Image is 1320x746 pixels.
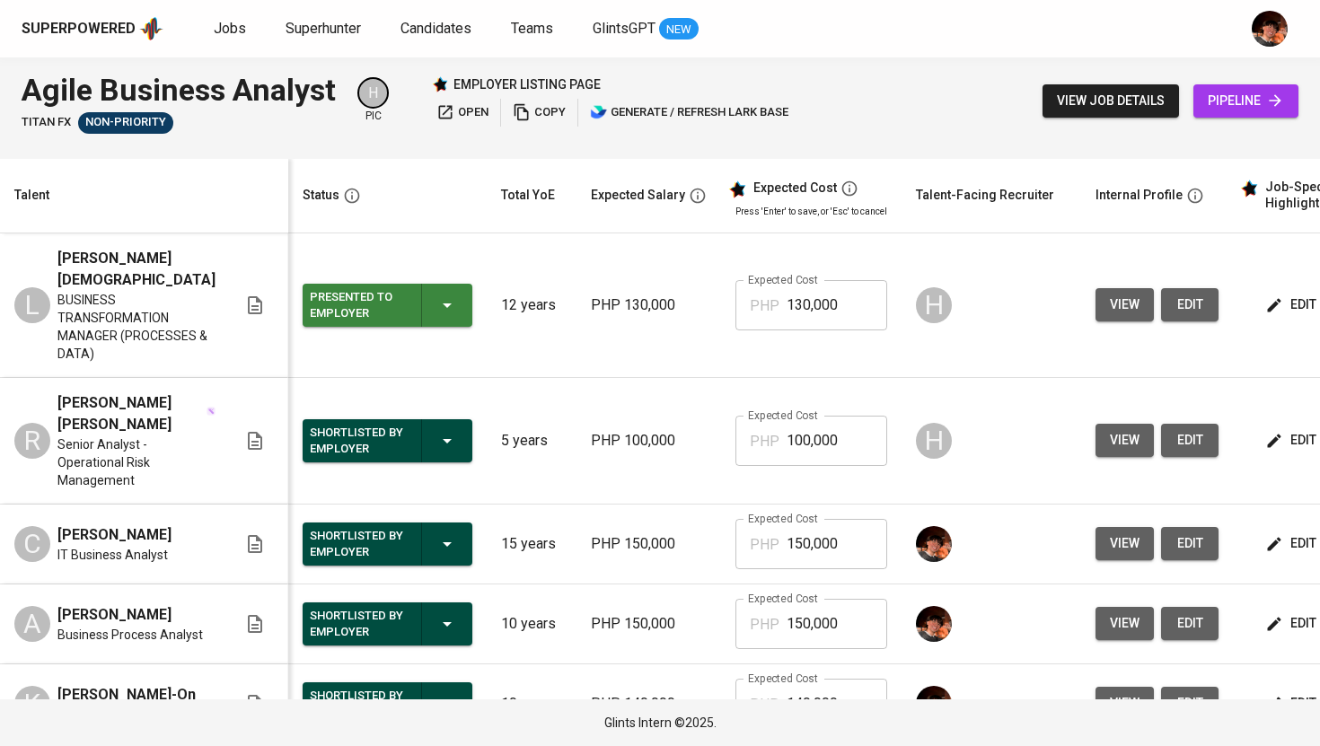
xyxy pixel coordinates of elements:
p: PHP [750,295,779,317]
span: [PERSON_NAME] [57,524,172,546]
span: Business Process Analyst [57,626,203,644]
div: Agile Business Analyst [22,68,336,112]
span: open [436,102,488,123]
span: NEW [659,21,699,39]
div: Internal Profile [1096,184,1183,206]
button: edit [1161,687,1219,720]
p: 10 years [501,613,562,635]
div: Total YoE [501,184,555,206]
a: edit [1161,607,1219,640]
a: Jobs [214,18,250,40]
span: edit [1175,692,1204,715]
div: Talent-Facing Recruiter [916,184,1054,206]
span: GlintsGPT [593,20,656,37]
button: edit [1161,527,1219,560]
p: PHP [750,534,779,556]
a: Superhunter [286,18,365,40]
div: H [916,423,952,459]
div: Presented to Employer [310,285,407,325]
span: Teams [511,20,553,37]
span: Non-Priority [78,114,173,131]
div: Expected Cost [753,180,837,197]
p: 5 years [501,430,562,452]
span: view [1110,612,1140,635]
span: pipeline [1208,90,1284,112]
button: edit [1161,288,1219,321]
img: diemas@glints.com [916,606,952,642]
span: view [1110,294,1140,316]
button: edit [1161,424,1219,457]
div: Talent [14,184,49,206]
p: PHP 130,000 [591,294,707,316]
img: Glints Star [432,76,448,92]
button: view [1096,424,1154,457]
div: Shortlisted by Employer [310,524,407,564]
p: 12 years [501,294,562,316]
p: PHP [750,614,779,636]
button: Presented to Employer [303,284,472,327]
div: H [357,77,389,109]
p: Press 'Enter' to save, or 'Esc' to cancel [735,205,887,218]
span: edit [1175,429,1204,452]
div: Expected Salary [591,184,685,206]
button: view [1096,607,1154,640]
button: Shortlisted by Employer [303,682,472,725]
button: copy [508,99,570,127]
p: PHP 140,000 [591,693,707,715]
button: view [1096,687,1154,720]
img: glints_star.svg [728,180,746,198]
button: open [432,99,493,127]
div: Shortlisted by Employer [310,604,407,644]
div: K [14,686,50,722]
img: glints_star.svg [1240,180,1258,197]
span: Superhunter [286,20,361,37]
p: 10 years [501,693,562,715]
span: [PERSON_NAME] [PERSON_NAME] [57,392,205,435]
div: Shortlisted by Employer [310,684,407,724]
p: PHP 150,000 [591,613,707,635]
button: view [1096,288,1154,321]
button: view job details [1043,84,1179,118]
p: PHP 150,000 [591,533,707,555]
span: view [1110,532,1140,555]
span: [PERSON_NAME]-On [57,684,196,706]
a: Candidates [400,18,475,40]
div: pic [357,77,389,124]
span: Jobs [214,20,246,37]
div: C [14,526,50,562]
span: edit [1175,612,1204,635]
a: pipeline [1193,84,1298,118]
img: diemas@glints.com [1252,11,1288,47]
img: diemas@glints.com [916,686,952,722]
p: PHP 100,000 [591,430,707,452]
span: copy [513,102,566,123]
span: view [1110,429,1140,452]
div: Shortlisted by Employer [310,421,407,461]
span: edit [1175,532,1204,555]
button: Shortlisted by Employer [303,602,472,645]
button: Shortlisted by Employer [303,522,472,566]
span: Titan FX [22,114,71,131]
span: edit [1269,692,1316,715]
img: app logo [139,15,163,42]
span: generate / refresh lark base [590,102,788,123]
a: GlintsGPT NEW [593,18,699,40]
div: A [14,606,50,642]
p: PHP [750,431,779,452]
a: Teams [511,18,557,40]
span: Senior Analyst - Operational Risk Management [57,435,216,489]
span: IT Business Analyst [57,546,168,564]
div: L [14,287,50,323]
img: lark [590,103,608,121]
button: lark generate / refresh lark base [585,99,793,127]
span: edit [1269,612,1316,635]
span: view [1110,692,1140,715]
span: view job details [1057,90,1165,112]
div: Talent(s) in Pipeline’s Final Stages [78,112,173,134]
span: edit [1269,294,1316,316]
